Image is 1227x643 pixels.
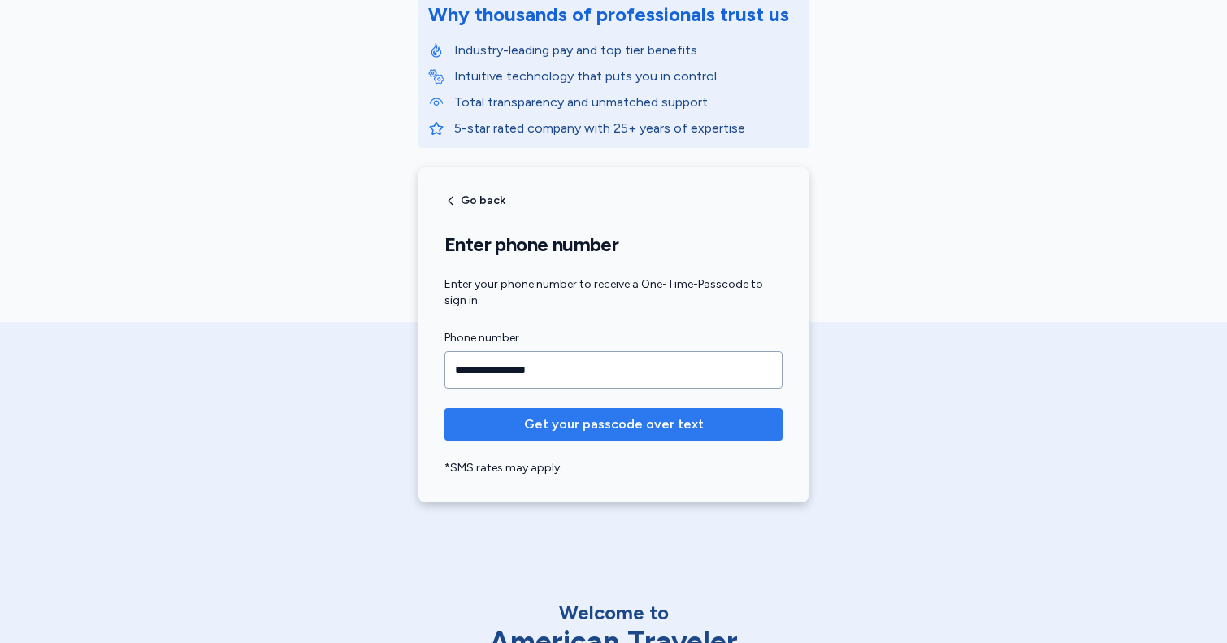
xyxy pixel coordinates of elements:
p: Industry-leading pay and top tier benefits [454,41,799,60]
span: Get your passcode over text [524,415,704,434]
button: Go back [444,194,505,207]
h1: Enter phone number [444,232,783,257]
label: Phone number [444,328,783,348]
div: Welcome to [443,600,784,626]
p: Intuitive technology that puts you in control [454,67,799,86]
span: Go back [461,195,505,206]
div: Enter your phone number to receive a One-Time-Passcode to sign in. [444,276,783,309]
div: *SMS rates may apply [444,460,783,476]
input: Phone number [444,351,783,389]
button: Get your passcode over text [444,408,783,441]
div: Why thousands of professionals trust us [428,2,789,28]
p: Total transparency and unmatched support [454,93,799,112]
p: 5-star rated company with 25+ years of expertise [454,119,799,138]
